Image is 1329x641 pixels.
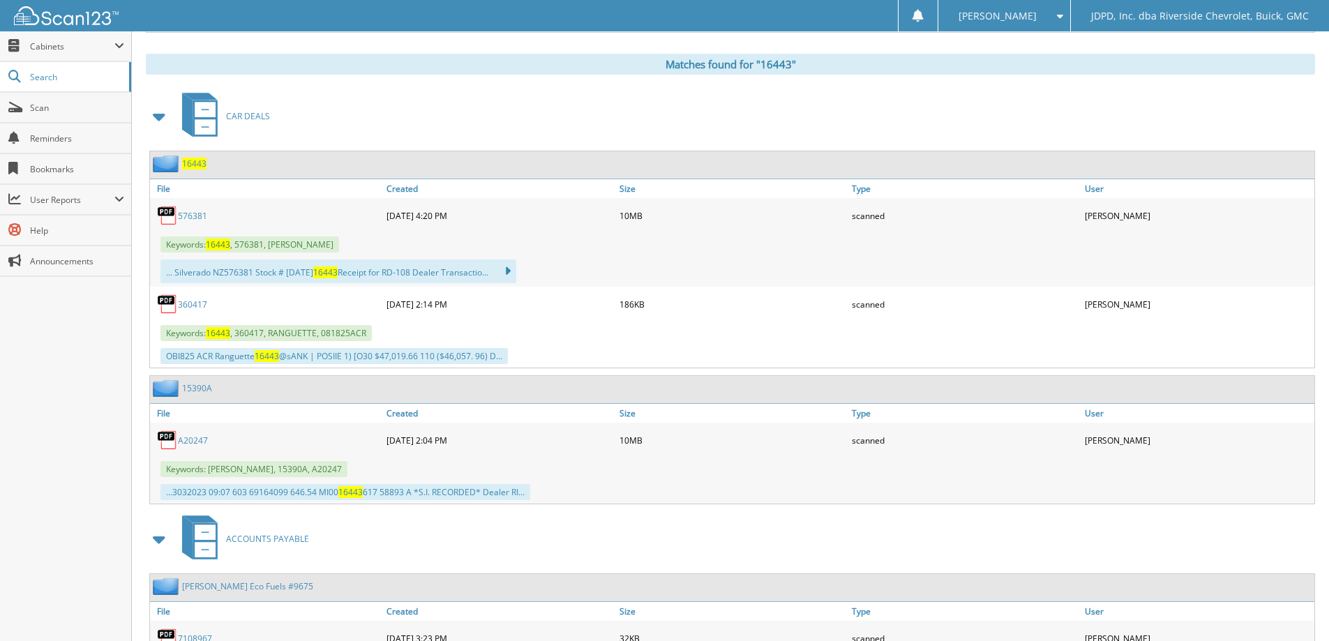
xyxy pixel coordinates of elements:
[30,133,124,144] span: Reminders
[848,179,1081,198] a: Type
[153,379,182,397] img: folder2.png
[174,89,270,144] a: CAR DEALS
[255,350,279,362] span: 16443
[383,202,616,229] div: [DATE] 4:20 PM
[206,239,230,250] span: 16443
[160,461,347,477] span: Keywords: [PERSON_NAME], 15390A, A20247
[160,259,516,283] div: ... Silverado NZ576381 Stock # [DATE] Receipt for RD-108 Dealer Transactio...
[1081,179,1314,198] a: User
[616,179,849,198] a: Size
[160,348,508,364] div: OBI825 ACR Ranguette @sANK | POSIIE 1) [O30 $47,019.66 110 ($46,057. 96) D...
[848,202,1081,229] div: scanned
[153,578,182,595] img: folder2.png
[30,255,124,267] span: Announcements
[1081,404,1314,423] a: User
[30,163,124,175] span: Bookmarks
[182,382,212,394] a: 15390A
[383,290,616,318] div: [DATE] 2:14 PM
[616,202,849,229] div: 10MB
[157,294,178,315] img: PDF.png
[383,179,616,198] a: Created
[182,580,313,592] a: [PERSON_NAME] Eco Fuels #9675
[206,327,230,339] span: 16443
[313,266,338,278] span: 16443
[848,602,1081,621] a: Type
[616,404,849,423] a: Size
[182,158,207,169] a: 16443
[226,533,309,545] span: ACCOUNTS PAYABLE
[14,6,119,25] img: scan123-logo-white.svg
[226,110,270,122] span: CAR DEALS
[1081,426,1314,454] div: [PERSON_NAME]
[150,404,383,423] a: File
[848,290,1081,318] div: scanned
[178,299,207,310] a: 360417
[153,155,182,172] img: folder2.png
[30,194,114,206] span: User Reports
[338,486,363,498] span: 16443
[848,404,1081,423] a: Type
[160,236,339,252] span: Keywords: , 576381, [PERSON_NAME]
[383,404,616,423] a: Created
[30,71,122,83] span: Search
[174,511,309,566] a: ACCOUNTS PAYABLE
[178,210,207,222] a: 576381
[383,602,616,621] a: Created
[157,430,178,451] img: PDF.png
[30,102,124,114] span: Scan
[178,435,208,446] a: A20247
[30,225,124,236] span: Help
[150,602,383,621] a: File
[959,12,1037,20] span: [PERSON_NAME]
[30,40,114,52] span: Cabinets
[160,484,530,500] div: ...3032023 09:07 603 69164099 646.54 MI00 617 58893 A *S.I. RECORDED* Dealer RI...
[1081,290,1314,318] div: [PERSON_NAME]
[150,179,383,198] a: File
[1091,12,1309,20] span: JDPD, Inc. dba Riverside Chevrolet, Buick, GMC
[157,205,178,226] img: PDF.png
[616,426,849,454] div: 10MB
[616,290,849,318] div: 186KB
[1081,602,1314,621] a: User
[616,602,849,621] a: Size
[1259,574,1329,641] iframe: Chat Widget
[146,54,1315,75] div: Matches found for "16443"
[383,426,616,454] div: [DATE] 2:04 PM
[848,426,1081,454] div: scanned
[160,325,372,341] span: Keywords: , 360417, RANGUETTE, 081825ACR
[1081,202,1314,229] div: [PERSON_NAME]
